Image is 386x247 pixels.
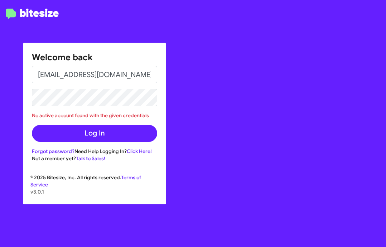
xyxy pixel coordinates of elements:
[76,155,105,162] a: Talk to Sales!
[32,112,157,119] div: No active account found with the given credentials
[32,148,157,155] div: Need Help Logging In?
[23,174,166,204] div: © 2025 Bitesize, Inc. All rights reserved.
[30,188,159,195] p: v3.0.1
[32,148,74,155] a: Forgot password?
[127,148,152,155] a: Click Here!
[32,125,157,142] button: Log In
[32,155,157,162] div: Not a member yet?
[32,66,157,83] input: Email address
[32,52,157,63] h1: Welcome back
